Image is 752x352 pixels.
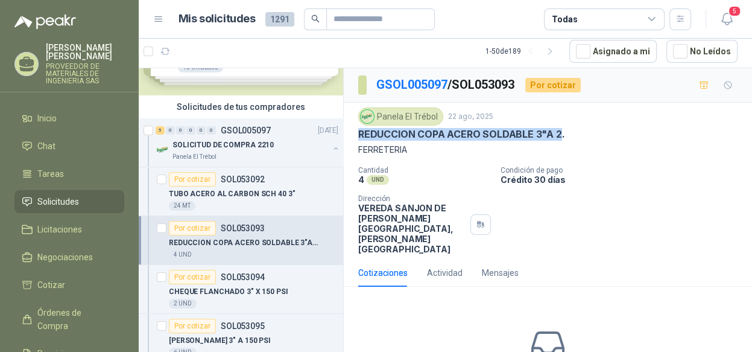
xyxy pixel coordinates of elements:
[361,110,374,123] img: Company Logo
[172,152,216,162] p: Panela El Trébol
[186,126,195,135] div: 0
[166,126,175,135] div: 0
[172,139,274,151] p: SOLICITUD DE COMPRA 2210
[485,42,560,61] div: 1 - 50 de 189
[139,95,343,118] div: Solicitudes de tus compradores
[358,128,565,141] p: REDUCCION COPA ACERO SOLDABLE 3"A 2.
[221,224,265,232] p: SOL053093
[176,126,185,135] div: 0
[221,126,271,135] p: GSOL005097
[376,75,516,94] p: / SOL053093
[37,112,57,125] span: Inicio
[139,216,343,265] a: Por cotizarSOL053093REDUCCION COPA ACERO SOLDABLE 3"A 2.4 UND
[318,125,338,136] p: [DATE]
[14,190,124,213] a: Solicitudes
[37,306,113,333] span: Órdenes de Compra
[37,223,82,236] span: Licitaciones
[14,246,124,269] a: Negociaciones
[169,237,319,249] p: REDUCCION COPA ACERO SOLDABLE 3"A 2.
[221,322,265,330] p: SOL053095
[358,143,738,156] p: FERRETERIA
[569,40,657,63] button: Asignado a mi
[169,172,216,187] div: Por cotizar
[221,273,265,281] p: SOL053094
[525,78,581,92] div: Por cotizar
[501,174,747,185] p: Crédito 30 días
[14,218,124,241] a: Licitaciones
[311,14,320,23] span: search
[14,135,124,158] a: Chat
[169,319,216,333] div: Por cotizar
[156,142,170,157] img: Company Logo
[501,166,747,174] p: Condición de pago
[358,194,466,203] p: Dirección
[376,77,447,92] a: GSOL005097
[169,188,295,200] p: TUBO ACERO AL CARBON SCH 40 3"
[37,278,65,292] span: Cotizar
[207,126,216,135] div: 0
[37,167,64,181] span: Tareas
[358,166,491,174] p: Cantidad
[265,12,294,27] span: 1291
[14,301,124,338] a: Órdenes de Compra
[46,63,124,85] p: PROVEEDOR DE MATERIALES DE INGENIERIA SAS
[169,335,271,347] p: [PERSON_NAME] 3" A 150 PSI
[169,250,197,260] div: 4 UND
[358,203,466,254] p: VEREDA SANJON DE [PERSON_NAME] [GEOGRAPHIC_DATA] , [PERSON_NAME][GEOGRAPHIC_DATA]
[14,107,124,130] a: Inicio
[46,43,124,60] p: [PERSON_NAME] [PERSON_NAME]
[14,14,76,29] img: Logo peakr
[169,221,216,235] div: Por cotizar
[156,126,165,135] div: 5
[169,299,197,309] div: 2 UND
[728,5,741,17] span: 5
[169,286,288,298] p: CHEQUE FLANCHADO 3" X 150 PSI
[552,13,577,26] div: Todas
[221,175,265,184] p: SOL053092
[139,265,343,314] a: Por cotizarSOL053094CHEQUE FLANCHADO 3" X 150 PSI2 UND
[666,40,738,63] button: No Leídos
[169,201,195,211] div: 24 MT
[14,162,124,185] a: Tareas
[427,266,463,280] div: Actividad
[448,111,493,123] p: 22 ago, 2025
[169,270,216,284] div: Por cotizar
[358,174,364,185] p: 4
[14,274,124,296] a: Cotizar
[37,139,55,153] span: Chat
[156,123,341,162] a: 5 0 0 0 0 0 GSOL005097[DATE] Company LogoSOLICITUD DE COMPRA 2210Panela El Trébol
[37,251,93,264] span: Negociaciones
[179,10,256,28] h1: Mis solicitudes
[716,8,738,30] button: 5
[37,195,79,208] span: Solicitudes
[358,266,408,280] div: Cotizaciones
[482,266,519,280] div: Mensajes
[139,167,343,216] a: Por cotizarSOL053092TUBO ACERO AL CARBON SCH 40 3"24 MT
[197,126,206,135] div: 0
[358,107,443,126] div: Panela El Trébol
[367,175,389,185] div: UND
